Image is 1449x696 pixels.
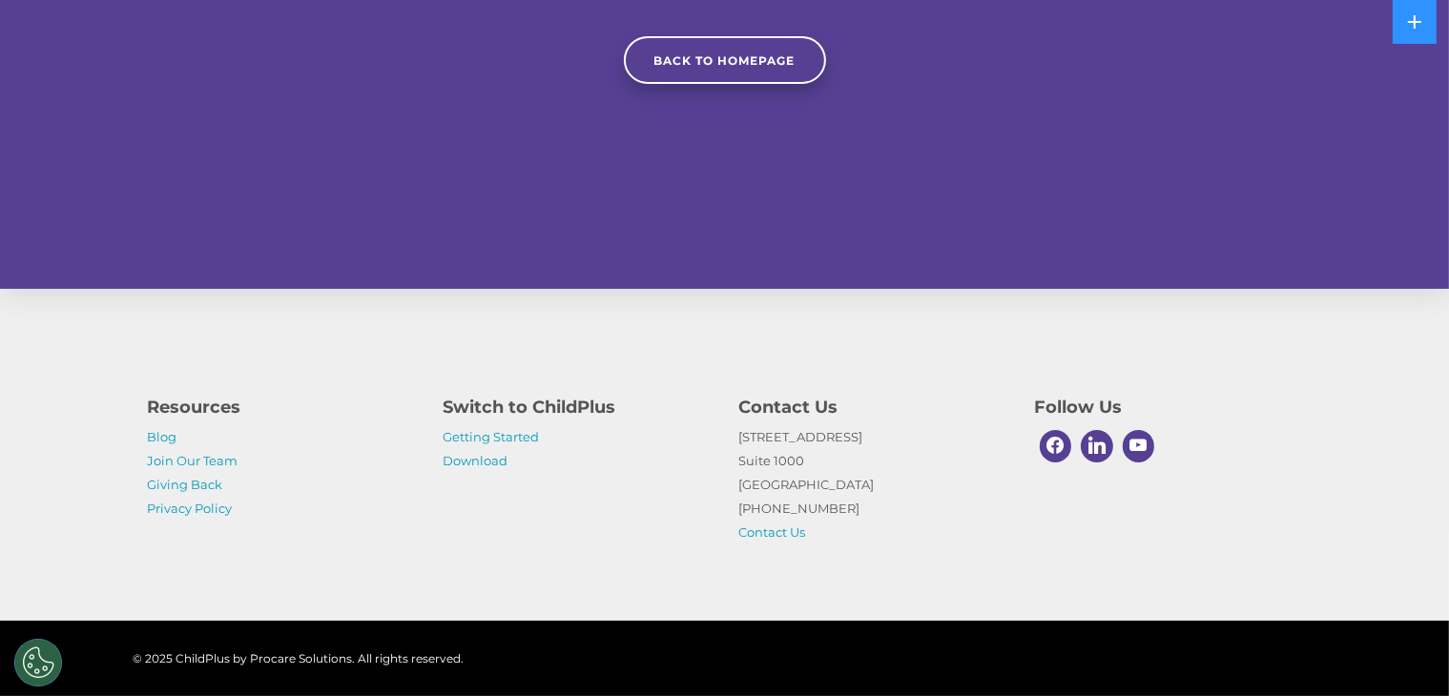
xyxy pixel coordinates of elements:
[1035,425,1077,467] a: Facebook
[1076,425,1118,467] a: Linkedin
[134,651,465,665] span: © 2025 ChildPlus by Procare Solutions. All rights reserved.
[148,477,223,492] a: Giving Back
[1035,394,1302,420] h4: Follow Us
[739,524,806,540] a: Contact Us
[444,429,540,444] a: Getting Started
[148,429,177,444] a: Blog
[14,639,62,686] button: Cookies Settings
[148,453,238,468] a: Join Our Team
[624,36,826,84] a: Back to homepage
[739,425,1006,544] p: [STREET_ADDRESS] Suite 1000 [GEOGRAPHIC_DATA] [PHONE_NUMBER]
[148,501,233,516] a: Privacy Policy
[1118,425,1160,467] a: Youtube
[444,453,508,468] a: Download
[148,394,415,420] h4: Resources
[739,394,1006,420] h4: Contact Us
[444,394,711,420] h4: Switch to ChildPlus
